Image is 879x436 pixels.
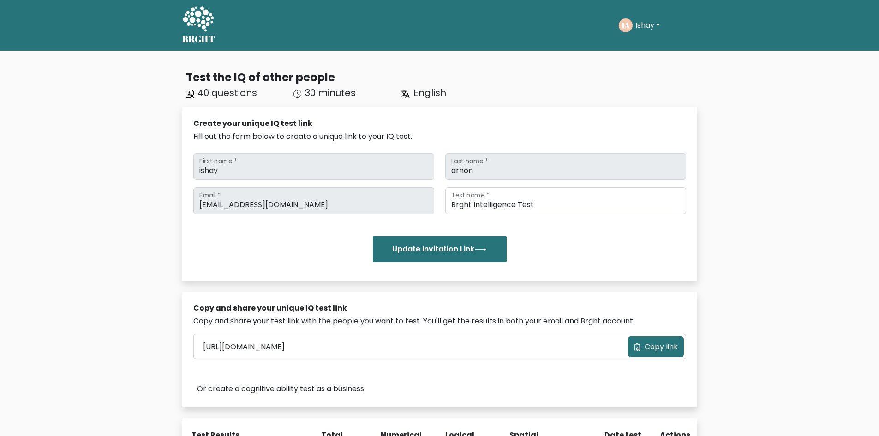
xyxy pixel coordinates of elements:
[186,69,697,86] div: Test the IQ of other people
[182,34,215,45] h5: BRGHT
[193,303,686,314] div: Copy and share your unique IQ test link
[413,86,446,99] span: English
[645,341,678,352] span: Copy link
[445,187,686,214] input: Test name
[197,383,364,394] a: Or create a cognitive ability test as a business
[193,187,434,214] input: Email
[633,19,663,31] button: Ishay
[193,131,686,142] div: Fill out the form below to create a unique link to your IQ test.
[445,153,686,180] input: Last name
[622,20,630,30] text: IA
[193,118,686,129] div: Create your unique IQ test link
[628,336,684,357] button: Copy link
[193,153,434,180] input: First name
[193,316,686,327] div: Copy and share your test link with the people you want to test. You'll get the results in both yo...
[182,4,215,47] a: BRGHT
[197,86,257,99] span: 40 questions
[373,236,507,262] button: Update Invitation Link
[305,86,356,99] span: 30 minutes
